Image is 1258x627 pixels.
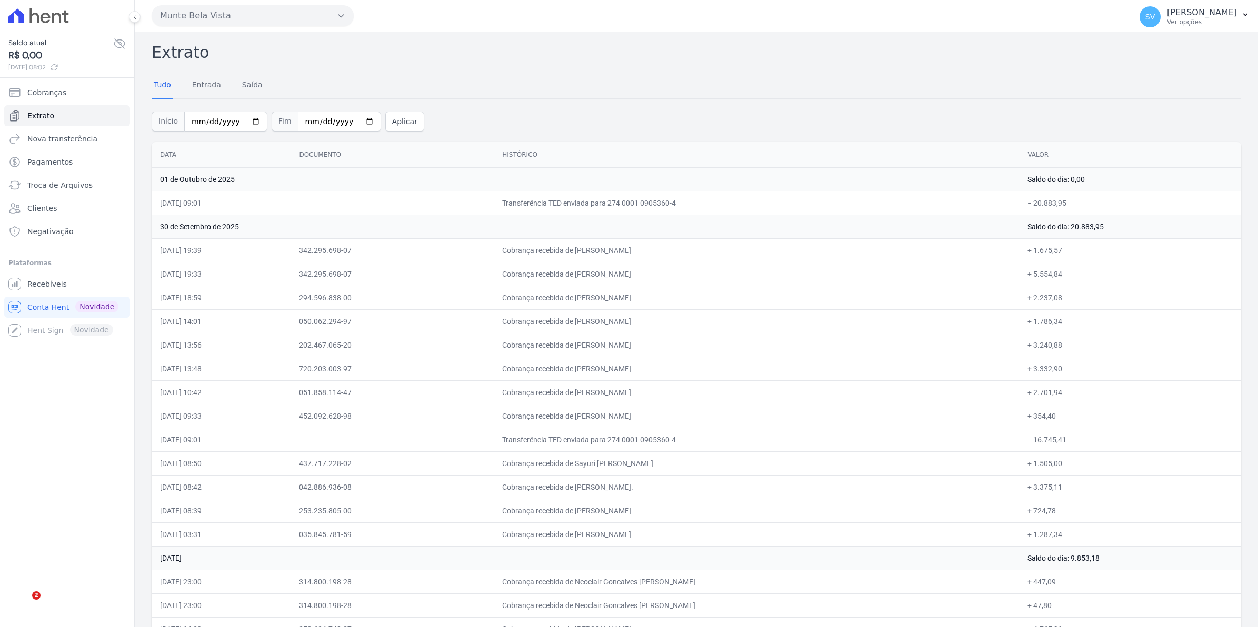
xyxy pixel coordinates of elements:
td: [DATE] 09:33 [152,404,291,428]
h2: Extrato [152,41,1241,64]
td: + 724,78 [1019,499,1241,522]
td: Cobrança recebida de [PERSON_NAME] [494,238,1019,262]
span: R$ 0,00 [8,48,113,63]
span: Pagamentos [27,157,73,167]
span: Cobranças [27,87,66,98]
td: Saldo do dia: 20.883,95 [1019,215,1241,238]
td: Cobrança recebida de [PERSON_NAME] [494,333,1019,357]
td: 01 de Outubro de 2025 [152,167,1019,191]
td: [DATE] 08:39 [152,499,291,522]
td: Cobrança recebida de [PERSON_NAME] [494,404,1019,428]
td: + 447,09 [1019,570,1241,593]
button: Aplicar [385,112,424,132]
td: + 2.701,94 [1019,380,1241,404]
button: Munte Bela Vista [152,5,354,26]
td: Cobrança recebida de [PERSON_NAME] [494,286,1019,309]
td: [DATE] 08:42 [152,475,291,499]
a: Saída [240,72,265,99]
td: Saldo do dia: 9.853,18 [1019,546,1241,570]
td: − 20.883,95 [1019,191,1241,215]
td: + 1.675,57 [1019,238,1241,262]
nav: Sidebar [8,82,126,341]
span: Negativação [27,226,74,237]
span: Recebíveis [27,279,67,289]
td: [DATE] 18:59 [152,286,291,309]
td: 452.092.628-98 [291,404,494,428]
td: 042.886.936-08 [291,475,494,499]
td: Cobrança recebida de Neoclair Goncalves [PERSON_NAME] [494,593,1019,617]
th: Documento [291,142,494,168]
td: 437.717.228-02 [291,451,494,475]
td: [DATE] [152,546,1019,570]
td: 314.800.198-28 [291,593,494,617]
td: 294.596.838-00 [291,286,494,309]
td: 342.295.698-07 [291,262,494,286]
td: [DATE] 23:00 [152,570,291,593]
span: Saldo atual [8,37,113,48]
td: + 1.786,34 [1019,309,1241,333]
span: Clientes [27,203,57,214]
td: [DATE] 19:33 [152,262,291,286]
td: 202.467.065-20 [291,333,494,357]
a: Nova transferência [4,128,130,149]
span: Nova transferência [27,134,97,144]
td: 314.800.198-28 [291,570,494,593]
a: Tudo [152,72,173,99]
span: Conta Hent [27,302,69,312]
td: Cobrança recebida de Neoclair Goncalves [PERSON_NAME] [494,570,1019,593]
a: Pagamentos [4,151,130,173]
td: Cobrança recebida de [PERSON_NAME] [494,262,1019,286]
a: Cobranças [4,82,130,103]
td: Saldo do dia: 0,00 [1019,167,1241,191]
a: Entrada [190,72,223,99]
td: 30 de Setembro de 2025 [152,215,1019,238]
a: Negativação [4,221,130,242]
td: 342.295.698-07 [291,238,494,262]
td: 720.203.003-97 [291,357,494,380]
td: [DATE] 08:50 [152,451,291,475]
span: [DATE] 08:02 [8,63,113,72]
td: Cobrança recebida de Sayuri [PERSON_NAME] [494,451,1019,475]
td: [DATE] 23:00 [152,593,291,617]
span: Extrato [27,110,54,121]
a: Conta Hent Novidade [4,297,130,318]
td: 050.062.294-97 [291,309,494,333]
span: Início [152,112,184,132]
td: Cobrança recebida de [PERSON_NAME] [494,522,1019,546]
td: + 3.375,11 [1019,475,1241,499]
td: Transferência TED enviada para 274 0001 0905360-4 [494,191,1019,215]
span: SV [1145,13,1155,21]
td: + 1.287,34 [1019,522,1241,546]
span: 2 [32,591,41,600]
td: + 5.554,84 [1019,262,1241,286]
td: 051.858.114-47 [291,380,494,404]
div: Plataformas [8,257,126,269]
th: Histórico [494,142,1019,168]
span: Troca de Arquivos [27,180,93,190]
td: Cobrança recebida de [PERSON_NAME] [494,309,1019,333]
p: Ver opções [1167,18,1237,26]
td: 253.235.805-00 [291,499,494,522]
td: + 3.332,90 [1019,357,1241,380]
td: [DATE] 09:01 [152,191,291,215]
th: Data [152,142,291,168]
td: + 1.505,00 [1019,451,1241,475]
td: [DATE] 19:39 [152,238,291,262]
p: [PERSON_NAME] [1167,7,1237,18]
td: [DATE] 03:31 [152,522,291,546]
th: Valor [1019,142,1241,168]
td: Cobrança recebida de [PERSON_NAME] [494,380,1019,404]
td: Cobrança recebida de [PERSON_NAME] [494,357,1019,380]
td: [DATE] 13:56 [152,333,291,357]
td: + 47,80 [1019,593,1241,617]
a: Clientes [4,198,130,219]
td: Transferência TED enviada para 274 0001 0905360-4 [494,428,1019,451]
a: Troca de Arquivos [4,175,130,196]
span: Novidade [75,301,118,312]
td: + 2.237,08 [1019,286,1241,309]
td: − 16.745,41 [1019,428,1241,451]
button: SV [PERSON_NAME] Ver opções [1131,2,1258,32]
td: [DATE] 13:48 [152,357,291,380]
td: [DATE] 14:01 [152,309,291,333]
td: [DATE] 09:01 [152,428,291,451]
